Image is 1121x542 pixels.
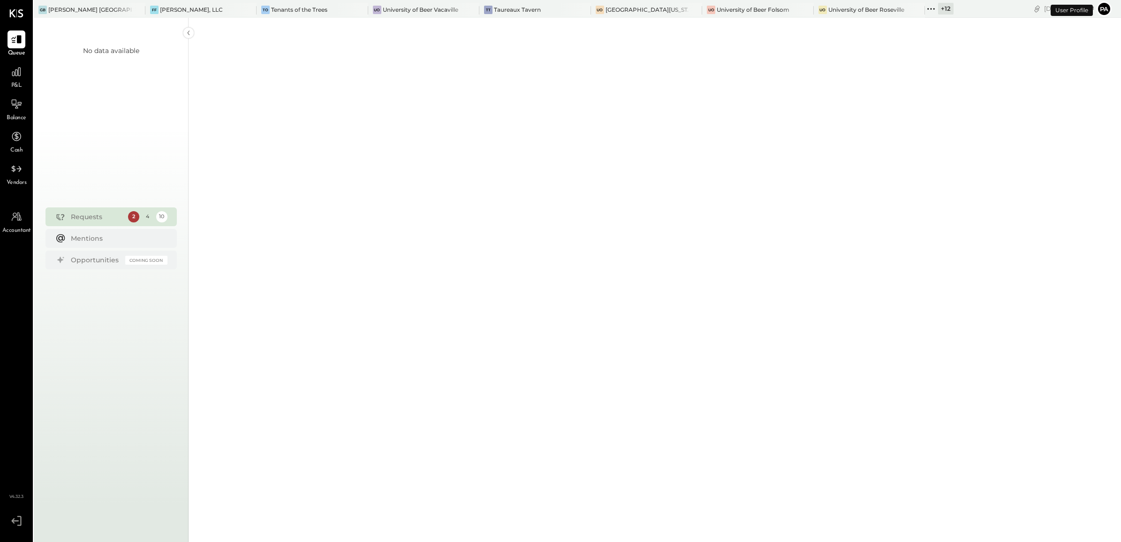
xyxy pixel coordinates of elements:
div: User Profile [1051,5,1093,16]
div: Coming Soon [125,256,167,265]
a: Vendors [0,160,32,187]
a: Accountant [0,208,32,235]
span: Queue [8,49,25,58]
div: Requests [71,212,123,221]
div: [GEOGRAPHIC_DATA][US_STATE] [606,6,689,14]
button: Pa [1097,1,1112,16]
div: Tenants of the Trees [271,6,327,14]
span: Vendors [7,179,27,187]
div: FF [150,6,159,14]
div: TT [484,6,492,14]
div: Uo [707,6,715,14]
div: Mentions [71,234,163,243]
a: Balance [0,95,32,122]
div: [PERSON_NAME] [GEOGRAPHIC_DATA] [48,6,131,14]
span: Accountant [2,227,31,235]
div: University of Beer Folsom [717,6,789,14]
div: 10 [156,211,167,222]
a: P&L [0,63,32,90]
div: [PERSON_NAME], LLC [160,6,223,14]
div: Opportunities [71,255,121,265]
div: To [261,6,270,14]
span: P&L [11,82,22,90]
a: Cash [0,128,32,155]
div: Uo [818,6,827,14]
div: Uo [373,6,381,14]
div: 4 [142,211,153,222]
div: + 12 [938,3,954,15]
div: copy link [1032,4,1042,14]
span: Balance [7,114,26,122]
span: Cash [10,146,23,155]
div: Uo [596,6,604,14]
div: University of Beer Vacaville [383,6,458,14]
div: Taureaux Tavern [494,6,541,14]
div: 2 [128,211,139,222]
div: [DATE] [1044,4,1094,13]
a: Queue [0,31,32,58]
div: University of Beer Roseville [828,6,904,14]
div: No data available [83,46,139,55]
div: GB [38,6,47,14]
